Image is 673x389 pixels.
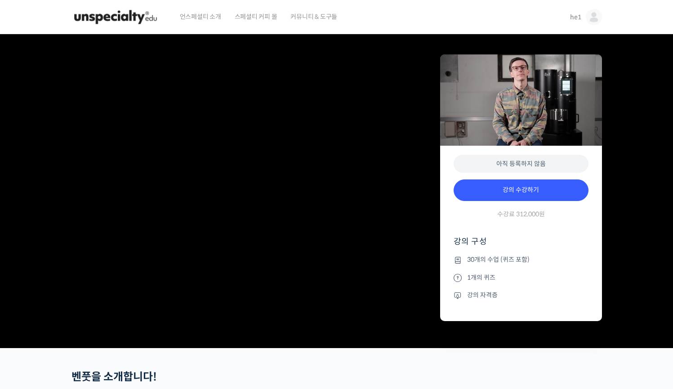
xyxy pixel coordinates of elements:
h2: 벤풋을 소개합니다! [71,371,392,384]
h4: 강의 구성 [454,236,588,254]
li: 강의 자격증 [454,290,588,300]
a: 강의 수강하기 [454,179,588,201]
span: he1 [570,13,581,21]
span: 수강료 312,000원 [497,210,545,219]
li: 1개의 퀴즈 [454,272,588,283]
div: 아직 등록하지 않음 [454,155,588,173]
li: 30개의 수업 (퀴즈 포함) [454,255,588,265]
